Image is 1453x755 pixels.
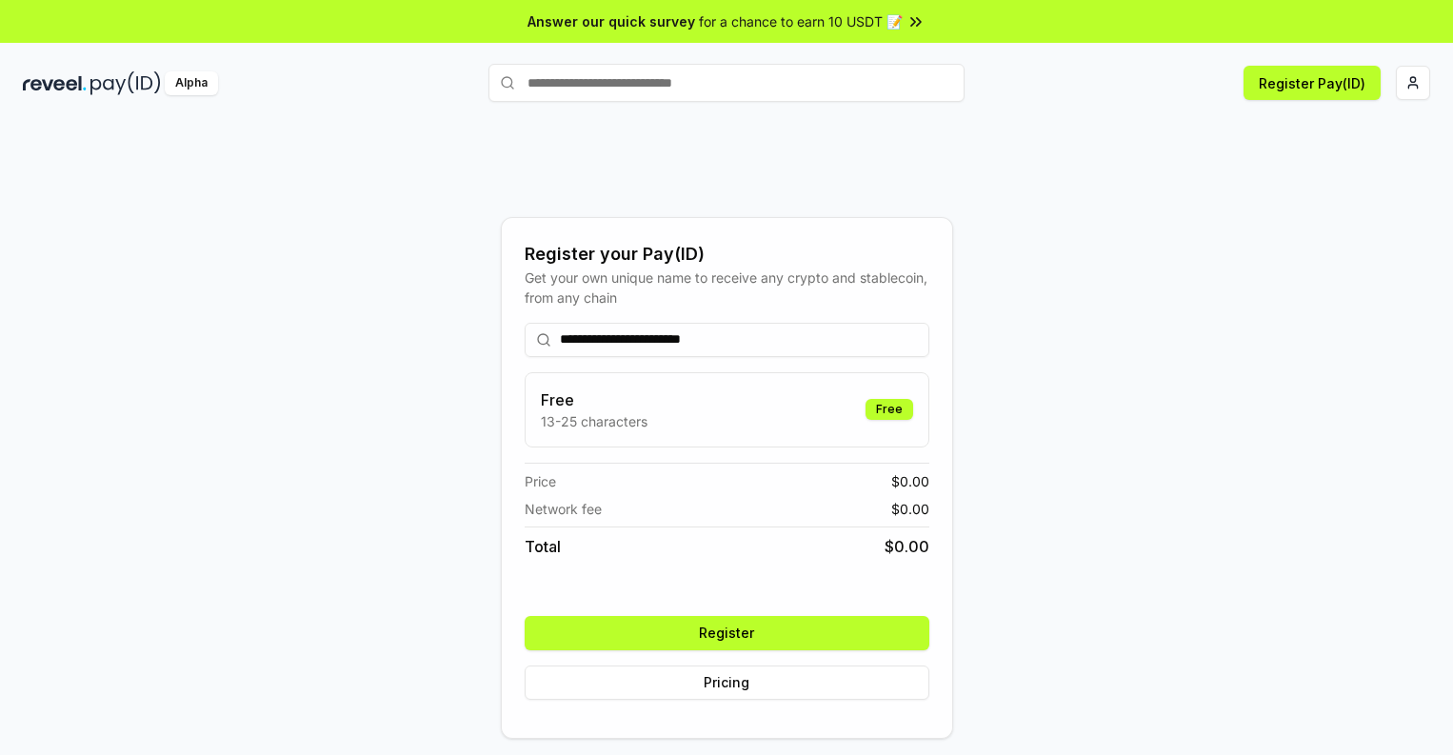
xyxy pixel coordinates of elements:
[866,399,913,420] div: Free
[525,616,929,650] button: Register
[525,241,929,268] div: Register your Pay(ID)
[891,471,929,491] span: $ 0.00
[541,411,647,431] p: 13-25 characters
[1244,66,1381,100] button: Register Pay(ID)
[525,499,602,519] span: Network fee
[525,535,561,558] span: Total
[165,71,218,95] div: Alpha
[90,71,161,95] img: pay_id
[23,71,87,95] img: reveel_dark
[885,535,929,558] span: $ 0.00
[891,499,929,519] span: $ 0.00
[525,268,929,308] div: Get your own unique name to receive any crypto and stablecoin, from any chain
[527,11,695,31] span: Answer our quick survey
[699,11,903,31] span: for a chance to earn 10 USDT 📝
[525,666,929,700] button: Pricing
[541,388,647,411] h3: Free
[525,471,556,491] span: Price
